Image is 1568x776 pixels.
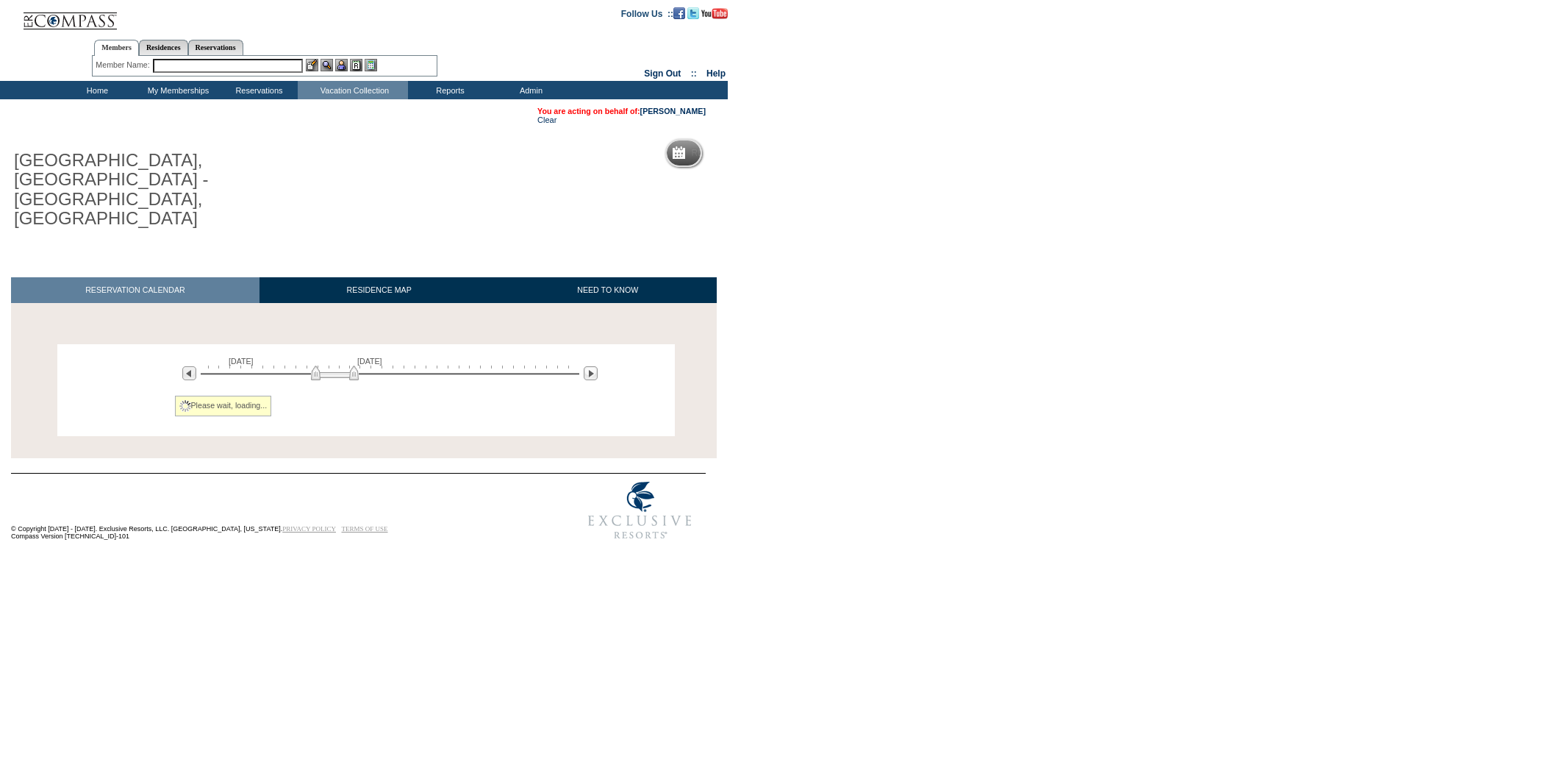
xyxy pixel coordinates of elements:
span: :: [691,68,697,79]
img: Follow us on Twitter [687,7,699,19]
a: Sign Out [644,68,681,79]
td: Reservations [217,81,298,99]
span: You are acting on behalf of: [537,107,706,115]
img: Impersonate [335,59,348,71]
img: b_calculator.gif [365,59,377,71]
td: Vacation Collection [298,81,408,99]
a: RESERVATION CALENDAR [11,277,259,303]
div: Member Name: [96,59,152,71]
img: View [321,59,333,71]
h5: Reservation Calendar [691,149,803,158]
a: Help [706,68,726,79]
a: RESIDENCE MAP [259,277,499,303]
img: Subscribe to our YouTube Channel [701,8,728,19]
a: Reservations [188,40,243,55]
img: Exclusive Resorts [574,474,706,547]
img: Next [584,366,598,380]
div: Please wait, loading... [175,396,272,416]
td: Follow Us :: [621,7,673,19]
h1: [GEOGRAPHIC_DATA], [GEOGRAPHIC_DATA] - [GEOGRAPHIC_DATA], [GEOGRAPHIC_DATA] [11,148,340,232]
td: Reports [408,81,489,99]
td: Home [55,81,136,99]
a: TERMS OF USE [342,525,388,533]
img: Previous [182,366,196,380]
span: [DATE] [229,357,254,366]
a: Become our fan on Facebook [673,8,685,17]
a: Follow us on Twitter [687,8,699,17]
td: Admin [489,81,570,99]
img: spinner2.gif [179,400,191,412]
img: b_edit.gif [306,59,318,71]
td: © Copyright [DATE] - [DATE]. Exclusive Resorts, LLC. [GEOGRAPHIC_DATA], [US_STATE]. Compass Versi... [11,474,526,547]
a: PRIVACY POLICY [282,525,336,533]
a: Clear [537,115,556,124]
a: Residences [139,40,188,55]
img: Become our fan on Facebook [673,7,685,19]
a: NEED TO KNOW [498,277,717,303]
a: Members [94,40,139,56]
a: Subscribe to our YouTube Channel [701,8,728,17]
a: [PERSON_NAME] [640,107,706,115]
td: My Memberships [136,81,217,99]
span: [DATE] [357,357,382,366]
img: Reservations [350,59,362,71]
